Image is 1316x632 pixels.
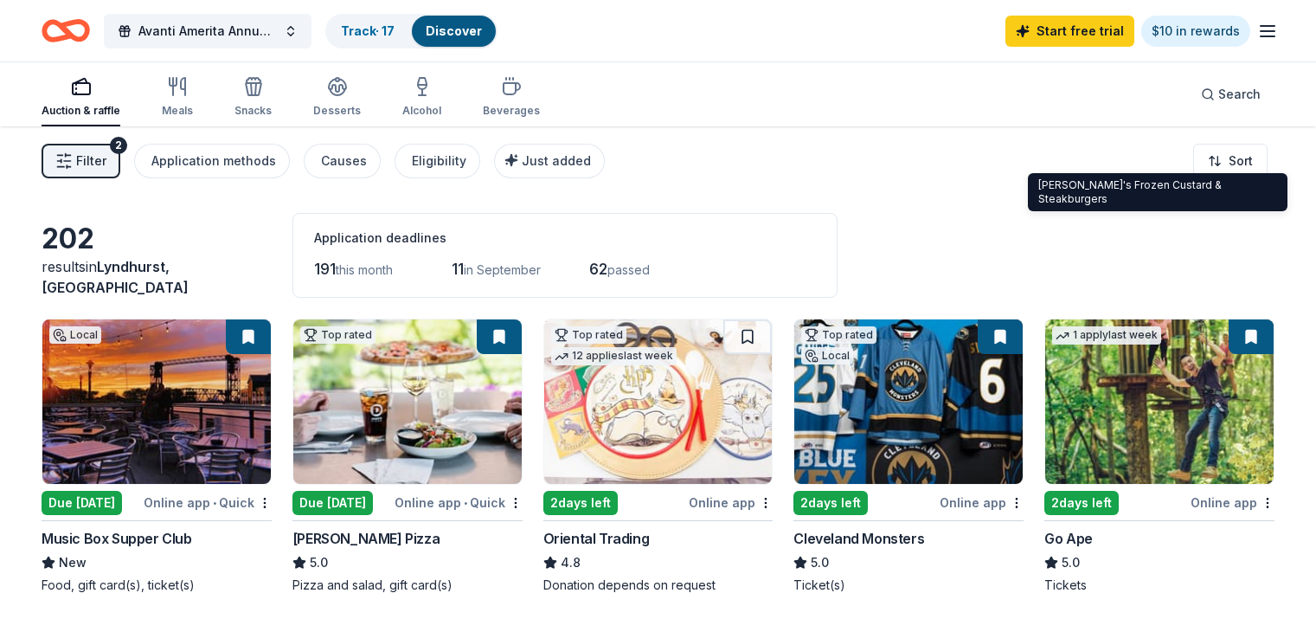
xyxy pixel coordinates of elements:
[551,347,677,365] div: 12 applies last week
[104,14,311,48] button: Avanti Amerita Annual Fundraiser
[1193,144,1268,178] button: Sort
[234,104,272,118] div: Snacks
[1044,491,1119,515] div: 2 days left
[144,492,272,513] div: Online app Quick
[42,319,271,484] img: Image for Music Box Supper Club
[313,104,361,118] div: Desserts
[134,144,290,178] button: Application methods
[801,347,853,364] div: Local
[110,137,127,154] div: 2
[464,262,541,277] span: in September
[341,23,395,38] a: Track· 17
[292,577,523,594] div: Pizza and salad, gift card(s)
[561,552,581,573] span: 4.8
[793,319,1024,594] a: Image for Cleveland MonstersTop ratedLocal2days leftOnline appCleveland Monsters5.0Ticket(s)
[395,144,480,178] button: Eligibility
[402,69,441,126] button: Alcohol
[1052,326,1161,345] div: 1 apply last week
[1062,552,1080,573] span: 5.0
[314,260,336,278] span: 191
[1044,319,1274,594] a: Image for Go Ape1 applylast week2days leftOnline appGo Ape5.0Tickets
[42,69,120,126] button: Auction & raffle
[794,319,1023,484] img: Image for Cleveland Monsters
[336,262,393,277] span: this month
[213,496,216,510] span: •
[793,577,1024,594] div: Ticket(s)
[1218,84,1261,105] span: Search
[801,326,876,344] div: Top rated
[607,262,650,277] span: passed
[589,260,607,278] span: 62
[494,144,605,178] button: Just added
[793,491,868,515] div: 2 days left
[522,153,591,168] span: Just added
[543,577,774,594] div: Donation depends on request
[42,222,272,256] div: 202
[464,496,467,510] span: •
[292,528,440,549] div: [PERSON_NAME] Pizza
[793,528,924,549] div: Cleveland Monsters
[1141,16,1250,47] a: $10 in rewards
[940,492,1024,513] div: Online app
[412,151,466,171] div: Eligibility
[42,528,192,549] div: Music Box Supper Club
[314,228,816,248] div: Application deadlines
[42,144,120,178] button: Filter2
[42,104,120,118] div: Auction & raffle
[42,258,189,296] span: in
[138,21,277,42] span: Avanti Amerita Annual Fundraiser
[59,552,87,573] span: New
[1187,77,1274,112] button: Search
[42,577,272,594] div: Food, gift card(s), ticket(s)
[551,326,626,344] div: Top rated
[42,10,90,51] a: Home
[1044,528,1093,549] div: Go Ape
[543,491,618,515] div: 2 days left
[292,319,523,594] a: Image for Dewey's PizzaTop ratedDue [DATE]Online app•Quick[PERSON_NAME] Pizza5.0Pizza and salad, ...
[325,14,498,48] button: Track· 17Discover
[321,151,367,171] div: Causes
[1191,492,1274,513] div: Online app
[300,326,376,344] div: Top rated
[42,319,272,594] a: Image for Music Box Supper ClubLocalDue [DATE]Online app•QuickMusic Box Supper ClubNewFood, gift ...
[49,326,101,344] div: Local
[1005,16,1134,47] a: Start free trial
[162,104,193,118] div: Meals
[452,260,464,278] span: 11
[1044,577,1274,594] div: Tickets
[689,492,773,513] div: Online app
[292,491,373,515] div: Due [DATE]
[293,319,522,484] img: Image for Dewey's Pizza
[483,69,540,126] button: Beverages
[543,319,774,594] a: Image for Oriental TradingTop rated12 applieslast week2days leftOnline appOriental Trading4.8Dona...
[543,528,650,549] div: Oriental Trading
[395,492,523,513] div: Online app Quick
[42,491,122,515] div: Due [DATE]
[151,151,276,171] div: Application methods
[76,151,106,171] span: Filter
[402,104,441,118] div: Alcohol
[42,258,189,296] span: Lyndhurst, [GEOGRAPHIC_DATA]
[1229,151,1253,171] span: Sort
[483,104,540,118] div: Beverages
[42,256,272,298] div: results
[313,69,361,126] button: Desserts
[811,552,829,573] span: 5.0
[310,552,328,573] span: 5.0
[426,23,482,38] a: Discover
[1045,319,1274,484] img: Image for Go Ape
[162,69,193,126] button: Meals
[304,144,381,178] button: Causes
[234,69,272,126] button: Snacks
[544,319,773,484] img: Image for Oriental Trading
[1028,173,1287,211] div: [PERSON_NAME]'s Frozen Custard & Steakburgers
